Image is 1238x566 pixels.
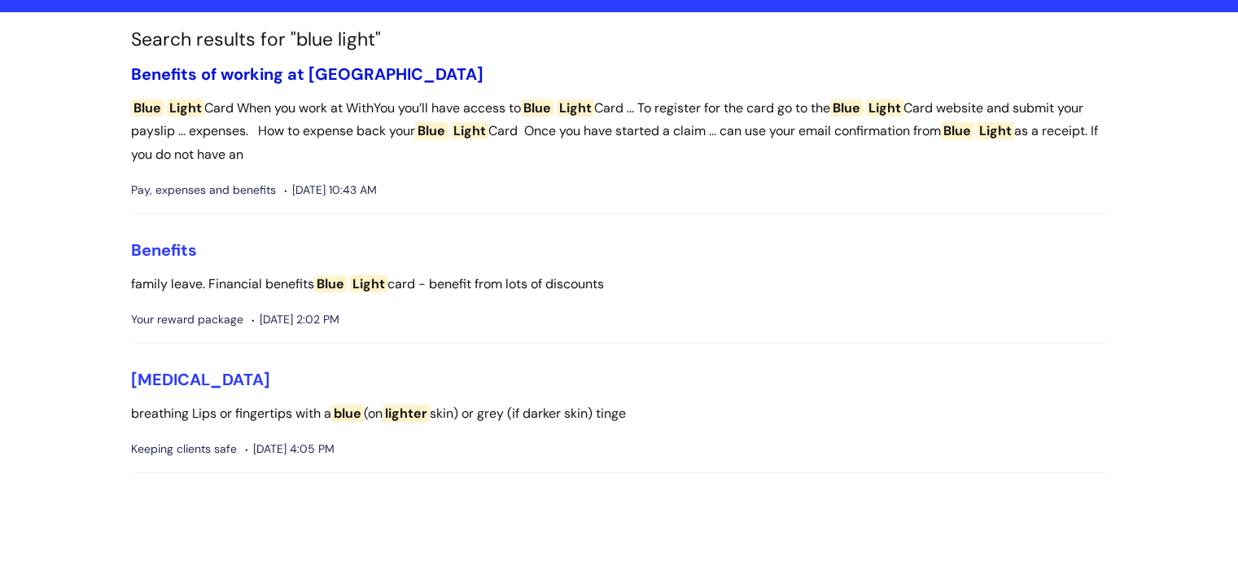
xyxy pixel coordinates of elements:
[252,309,339,330] span: [DATE] 2:02 PM
[131,99,164,116] span: Blue
[131,29,1108,51] h1: Search results for "blue light"
[131,97,1108,167] p: Card When you work at WithYou you’ll have access to Card ... To register for the card go to the C...
[977,122,1014,139] span: Light
[451,122,488,139] span: Light
[866,99,903,116] span: Light
[131,64,483,85] a: Benefits of working at [GEOGRAPHIC_DATA]
[415,122,448,139] span: Blue
[830,99,863,116] span: Blue
[131,239,197,261] a: Benefits
[245,439,335,459] span: [DATE] 4:05 PM
[131,309,243,330] span: Your reward package
[350,275,387,292] span: Light
[131,369,270,390] a: [MEDICAL_DATA]
[131,273,1108,296] p: family leave. Financial benefits card - benefit from lots of discounts
[383,405,430,422] span: lighter
[521,99,553,116] span: Blue
[131,402,1108,426] p: breathing Lips or fingertips with a (on skin) or grey (if darker skin) tinge
[941,122,973,139] span: Blue
[131,180,276,200] span: Pay, expenses and benefits
[331,405,364,422] span: blue
[131,439,237,459] span: Keeping clients safe
[167,99,204,116] span: Light
[284,180,377,200] span: [DATE] 10:43 AM
[557,99,594,116] span: Light
[314,275,347,292] span: Blue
